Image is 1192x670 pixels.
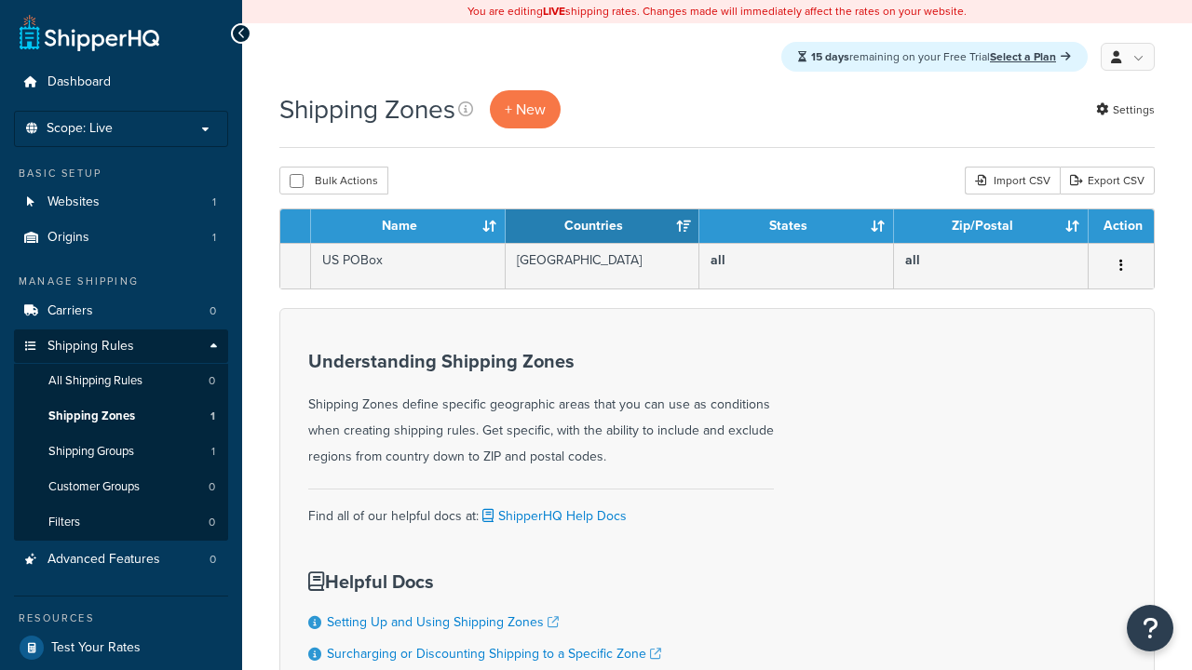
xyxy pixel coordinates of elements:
span: Dashboard [47,74,111,90]
li: Shipping Rules [14,329,228,542]
li: Websites [14,185,228,220]
div: Find all of our helpful docs at: [308,489,774,529]
h3: Understanding Shipping Zones [308,351,774,371]
li: Advanced Features [14,543,228,577]
span: 1 [212,230,216,246]
td: US POBox [311,243,506,288]
span: All Shipping Rules [48,373,142,389]
span: Advanced Features [47,552,160,568]
a: Filters 0 [14,505,228,540]
span: 1 [212,194,216,210]
th: Name: activate to sort column ascending [311,209,506,243]
li: Filters [14,505,228,540]
span: Customer Groups [48,479,140,495]
b: all [711,250,725,270]
a: ShipperHQ Help Docs [479,506,627,526]
div: Manage Shipping [14,274,228,289]
h1: Shipping Zones [279,91,455,127]
span: 0 [210,552,216,568]
span: 1 [210,409,215,424]
li: Origins [14,221,228,255]
div: Basic Setup [14,166,228,181]
a: All Shipping Rules 0 [14,364,228,398]
span: Websites [47,194,100,210]
th: Zip/Postal: activate to sort column ascending [894,209,1089,243]
a: Shipping Groups 1 [14,435,228,469]
button: Bulk Actions [279,167,388,194]
span: Filters [48,515,80,530]
th: Action [1089,209,1154,243]
span: 1 [211,444,215,460]
a: Dashboard [14,65,228,100]
li: All Shipping Rules [14,364,228,398]
a: Test Your Rates [14,631,228,664]
a: Export CSV [1060,167,1155,194]
h3: Helpful Docs [308,571,661,592]
a: Websites 1 [14,185,228,220]
strong: 15 days [811,48,849,65]
th: States: activate to sort column ascending [699,209,894,243]
span: 0 [210,303,216,319]
a: Customer Groups 0 [14,470,228,504]
a: + New [490,90,561,128]
b: all [905,250,920,270]
li: Carriers [14,294,228,328]
a: Surcharging or Discounting Shipping to a Specific Zone [327,644,661,663]
a: Carriers 0 [14,294,228,328]
li: Shipping Groups [14,435,228,469]
div: remaining on your Free Trial [781,42,1088,72]
span: Carriers [47,303,93,319]
li: Shipping Zones [14,399,228,434]
span: 0 [209,479,215,495]
span: 0 [209,373,215,389]
span: Shipping Groups [48,444,134,460]
a: Origins 1 [14,221,228,255]
span: Test Your Rates [51,640,141,656]
div: Shipping Zones define specific geographic areas that you can use as conditions when creating ship... [308,351,774,470]
td: [GEOGRAPHIC_DATA] [506,243,700,288]
div: Resources [14,610,228,626]
div: Import CSV [965,167,1060,194]
a: ShipperHQ Home [20,14,159,51]
span: Scope: Live [47,121,113,137]
span: Origins [47,230,89,246]
a: Advanced Features 0 [14,543,228,577]
a: Shipping Rules [14,329,228,364]
li: Customer Groups [14,470,228,504]
span: 0 [209,515,215,530]
a: Settings [1096,97,1155,123]
span: Shipping Zones [48,409,135,424]
a: Setting Up and Using Shipping Zones [327,612,559,632]
span: Shipping Rules [47,339,134,355]
a: Select a Plan [990,48,1071,65]
span: + New [505,99,546,120]
a: Shipping Zones 1 [14,399,228,434]
th: Countries: activate to sort column ascending [506,209,700,243]
button: Open Resource Center [1127,605,1173,651]
b: LIVE [543,3,565,20]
